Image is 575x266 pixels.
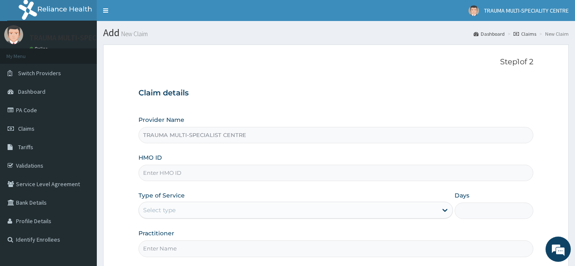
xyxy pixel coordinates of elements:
label: Provider Name [138,116,184,124]
input: Enter HMO ID [138,165,533,181]
label: Practitioner [138,229,174,237]
span: TRAUMA MULTI-SPECIALITY CENTRE [484,7,569,14]
span: Dashboard [18,88,45,95]
p: TRAUMA MULTI-SPECIALITY CENTRE [29,34,144,42]
div: Select type [143,206,176,214]
h3: Claim details [138,89,533,98]
small: New Claim [120,31,148,37]
label: Type of Service [138,191,185,200]
h1: Add [103,27,569,38]
img: User Image [469,5,479,16]
img: User Image [4,25,23,44]
span: Claims [18,125,35,132]
a: Dashboard [474,30,505,37]
label: HMO ID [138,153,162,162]
a: Online [29,46,50,52]
span: Tariffs [18,143,33,151]
li: New Claim [537,30,569,37]
input: Enter Name [138,240,533,257]
p: Step 1 of 2 [138,58,533,67]
label: Days [455,191,469,200]
a: Claims [514,30,536,37]
span: Switch Providers [18,69,61,77]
